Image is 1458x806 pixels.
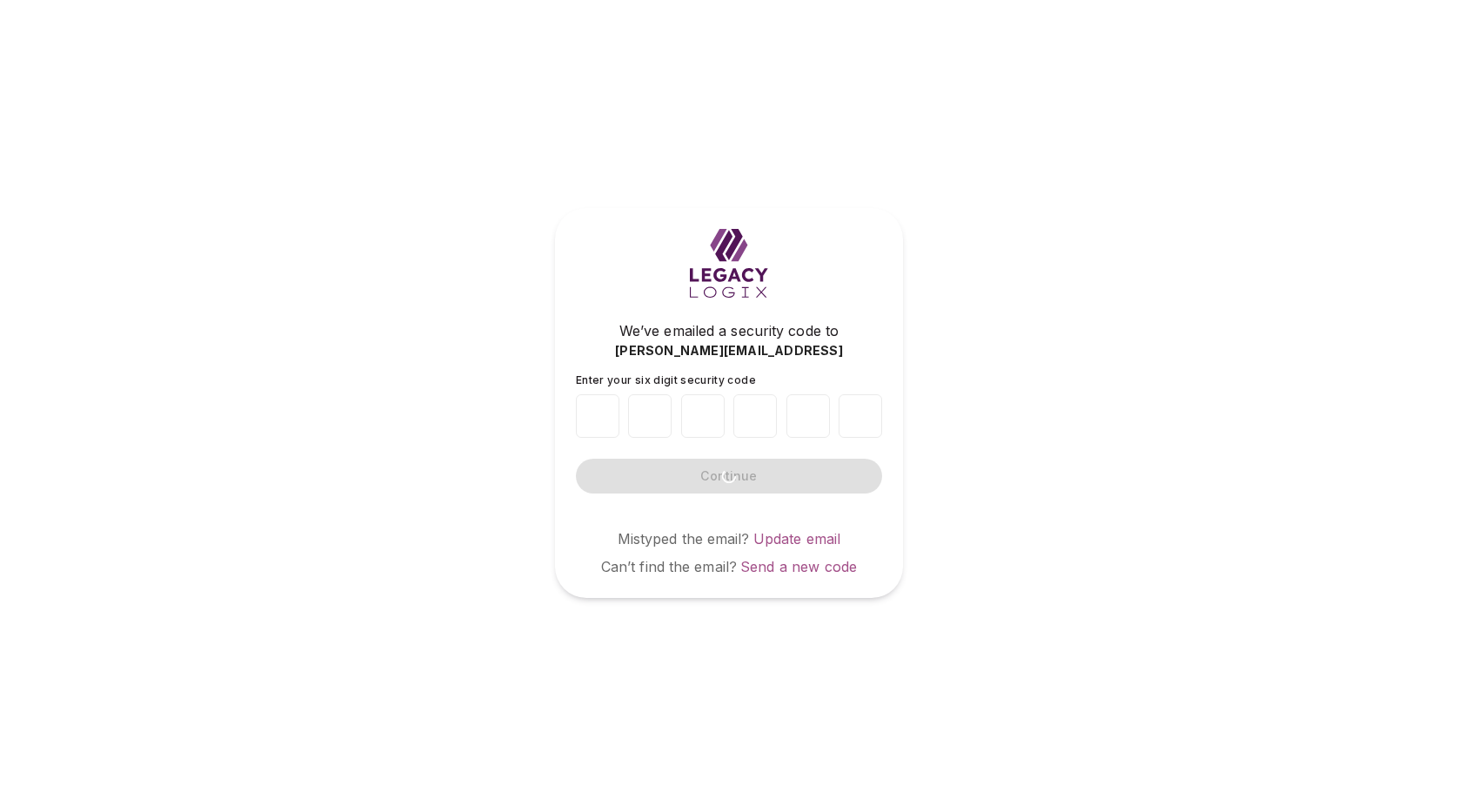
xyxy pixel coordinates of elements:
[576,373,756,386] span: Enter your six digit security code
[615,342,843,359] span: [PERSON_NAME][EMAIL_ADDRESS]
[753,530,841,547] a: Update email
[618,530,750,547] span: Mistyped the email?
[601,558,737,575] span: Can’t find the email?
[619,320,839,341] span: We’ve emailed a security code to
[740,558,857,575] a: Send a new code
